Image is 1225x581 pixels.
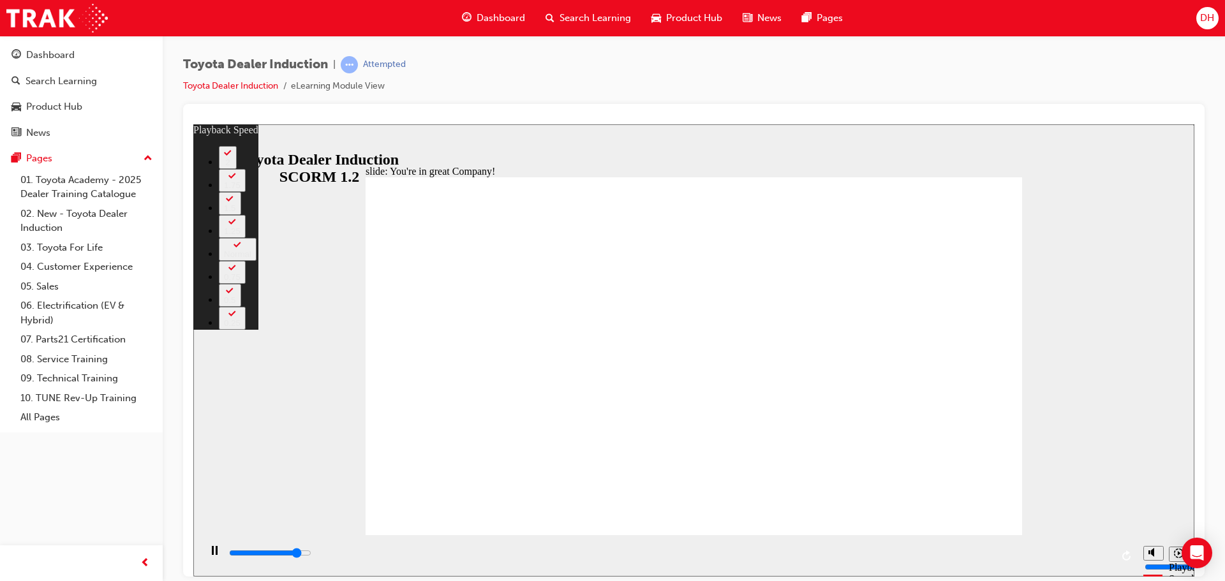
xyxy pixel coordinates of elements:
button: 2 [26,22,43,45]
a: Search Learning [5,70,158,93]
input: volume [951,438,1034,448]
button: Replay (Ctrl+Alt+R) [924,422,944,441]
a: guage-iconDashboard [452,5,535,31]
span: search-icon [11,76,20,87]
div: Pages [26,151,52,166]
span: news-icon [743,10,752,26]
span: news-icon [11,128,21,139]
a: pages-iconPages [792,5,853,31]
button: Mute (Ctrl+Alt+M) [950,422,970,436]
span: Pages [817,11,843,26]
span: car-icon [651,10,661,26]
span: News [757,11,782,26]
a: Toyota Dealer Induction [183,80,278,91]
li: eLearning Module View [291,79,385,94]
a: 09. Technical Training [15,369,158,388]
div: 2 [31,33,38,43]
button: DashboardSearch LearningProduct HubNews [5,41,158,147]
a: News [5,121,158,145]
span: pages-icon [802,10,812,26]
span: Product Hub [666,11,722,26]
a: 01. Toyota Academy - 2025 Dealer Training Catalogue [15,170,158,204]
a: 08. Service Training [15,349,158,369]
button: DH [1196,7,1219,29]
a: car-iconProduct Hub [641,5,732,31]
a: Dashboard [5,43,158,67]
span: car-icon [11,101,21,113]
button: Playback speed [976,422,995,438]
div: Dashboard [26,48,75,63]
button: Pages [5,147,158,170]
span: DH [1200,11,1214,26]
span: Search Learning [560,11,631,26]
span: search-icon [546,10,554,26]
div: Playback Speed [976,438,995,460]
div: Product Hub [26,99,82,114]
a: 04. Customer Experience [15,257,158,277]
div: playback controls [6,411,944,452]
a: 05. Sales [15,277,158,297]
div: Search Learning [26,74,97,89]
a: 07. Parts21 Certification [15,330,158,349]
input: slide progress [36,423,118,434]
div: Attempted [363,59,406,71]
div: misc controls [944,411,995,452]
img: Trak [6,4,108,33]
a: news-iconNews [732,5,792,31]
span: | [333,57,336,72]
span: Toyota Dealer Induction [183,57,328,72]
div: News [26,126,50,140]
span: pages-icon [11,153,21,165]
span: learningRecordVerb_ATTEMPT-icon [341,56,358,73]
a: 03. Toyota For Life [15,238,158,258]
a: search-iconSearch Learning [535,5,641,31]
a: 02. New - Toyota Dealer Induction [15,204,158,238]
span: up-icon [144,151,152,167]
a: 06. Electrification (EV & Hybrid) [15,296,158,330]
span: guage-icon [11,50,21,61]
div: Open Intercom Messenger [1182,538,1212,568]
a: Product Hub [5,95,158,119]
a: All Pages [15,408,158,427]
span: Dashboard [477,11,525,26]
a: 10. TUNE Rev-Up Training [15,388,158,408]
span: guage-icon [462,10,471,26]
button: Pause (Ctrl+Alt+P) [6,421,28,443]
span: prev-icon [140,555,150,571]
